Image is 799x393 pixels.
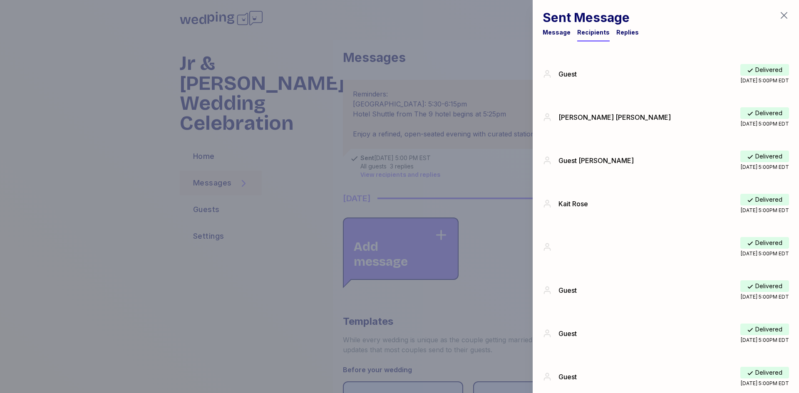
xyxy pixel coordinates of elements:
div: Delivered [740,64,789,76]
div: Guest [558,329,740,339]
div: Message [543,28,571,37]
div: Delivered [740,324,789,335]
div: Guest [PERSON_NAME] [558,156,740,166]
div: [DATE] 5:00PM EDT [741,121,789,127]
div: Replies [616,28,639,37]
div: [PERSON_NAME] [PERSON_NAME] [558,112,740,122]
div: Guest [558,69,740,79]
div: [DATE] 5:00PM EDT [741,380,789,387]
div: [DATE] 5:00PM EDT [741,164,789,171]
div: Guest [558,285,740,295]
div: Delivered [740,280,789,292]
div: Kait Rose [558,199,740,209]
div: [DATE] 5:00PM EDT [741,207,789,214]
div: [DATE] 5:00PM EDT [741,337,789,344]
div: Recipients [577,28,610,37]
div: Delivered [740,367,789,378]
div: [DATE] 5:00PM EDT [741,250,789,257]
div: [DATE] 5:00PM EDT [741,294,789,300]
div: [DATE] 5:00PM EDT [741,77,789,84]
div: Delivered [740,107,789,119]
h1: Sent Message [543,10,639,25]
div: Delivered [740,151,789,162]
div: Guest [558,372,740,382]
div: Delivered [740,194,789,205]
div: Delivered [740,237,789,249]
